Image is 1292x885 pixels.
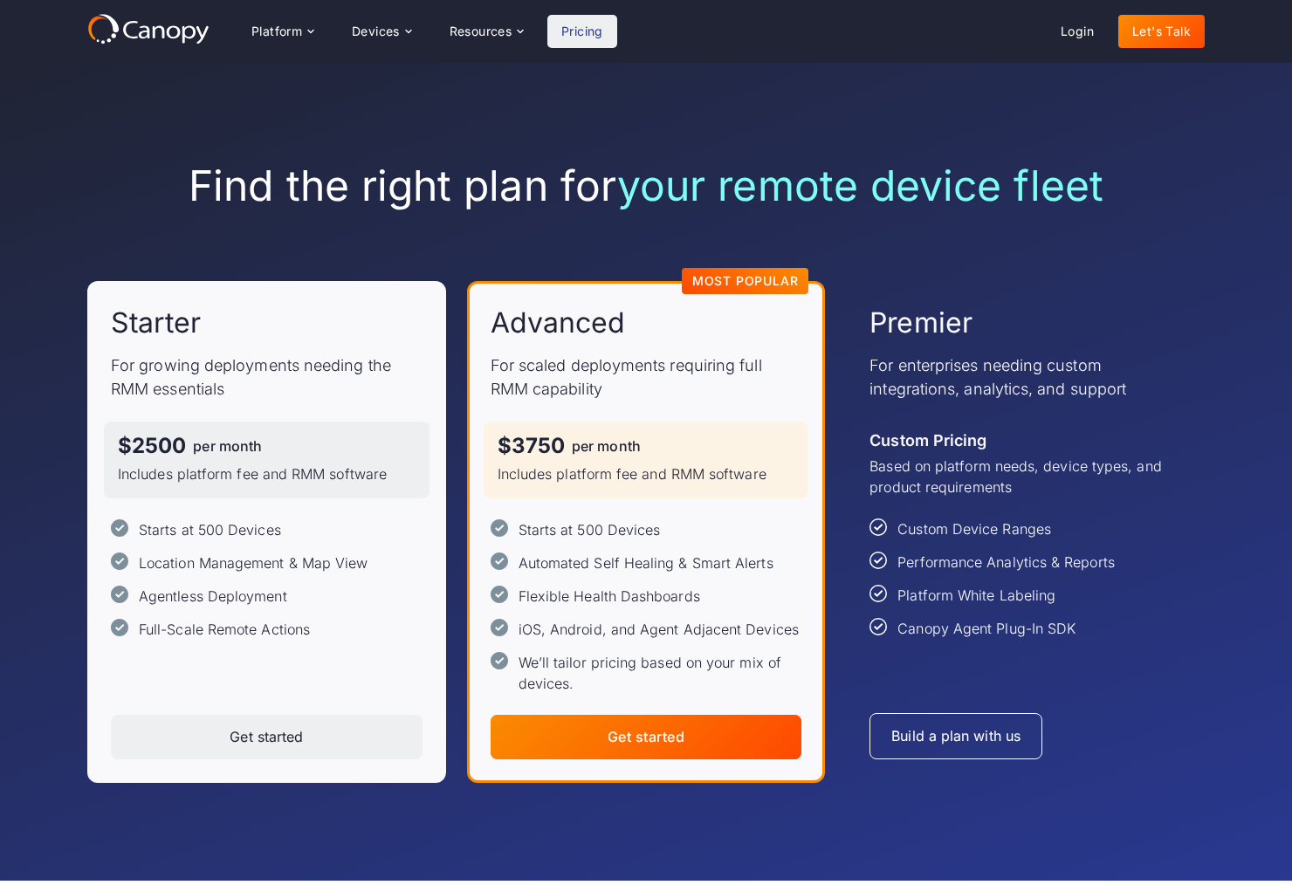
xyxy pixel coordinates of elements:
[897,585,1055,606] div: Platform White Labeling
[230,729,303,745] div: Get started
[87,161,1205,211] h1: Find the right plan for
[547,15,617,48] a: Pricing
[519,652,802,694] div: We’ll tailor pricing based on your mix of devices.
[111,715,423,759] a: Get started
[617,160,1103,211] span: your remote device fleet
[869,456,1181,497] p: Based on platform needs, device types, and product requirements
[118,436,186,456] div: $2500
[692,275,799,287] div: Most Popular
[491,353,802,401] p: For scaled deployments requiring full RMM capability
[519,619,799,640] div: iOS, Android, and Agent Adjacent Devices
[352,25,400,38] div: Devices
[193,439,262,453] div: per month
[608,729,684,745] div: Get started
[498,463,795,484] p: Includes platform fee and RMM software
[869,713,1042,759] a: Build a plan with us
[869,353,1181,401] p: For enterprises needing custom integrations, analytics, and support
[251,25,302,38] div: Platform
[491,715,802,759] a: Get started
[519,519,661,540] div: Starts at 500 Devices
[891,728,1021,744] div: Build a plan with us
[519,552,773,573] div: Automated Self Healing & Smart Alerts
[498,436,565,456] div: $3750
[897,618,1076,639] div: Canopy Agent Plug-In SDK
[436,14,537,49] div: Resources
[869,429,986,452] div: Custom Pricing
[139,586,287,607] div: Agentless Deployment
[897,518,1051,539] div: Custom Device Ranges
[118,463,416,484] p: Includes platform fee and RMM software
[338,14,425,49] div: Devices
[450,25,512,38] div: Resources
[1118,15,1205,48] a: Let's Talk
[897,552,1114,573] div: Performance Analytics & Reports
[491,305,626,341] h2: Advanced
[572,439,641,453] div: per month
[139,619,310,640] div: Full-Scale Remote Actions
[869,305,972,341] h2: Premier
[1047,15,1108,48] a: Login
[519,586,700,607] div: Flexible Health Dashboards
[139,519,281,540] div: Starts at 500 Devices
[139,552,368,573] div: Location Management & Map View
[111,353,423,401] p: For growing deployments needing the RMM essentials
[237,14,327,49] div: Platform
[111,305,202,341] h2: Starter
